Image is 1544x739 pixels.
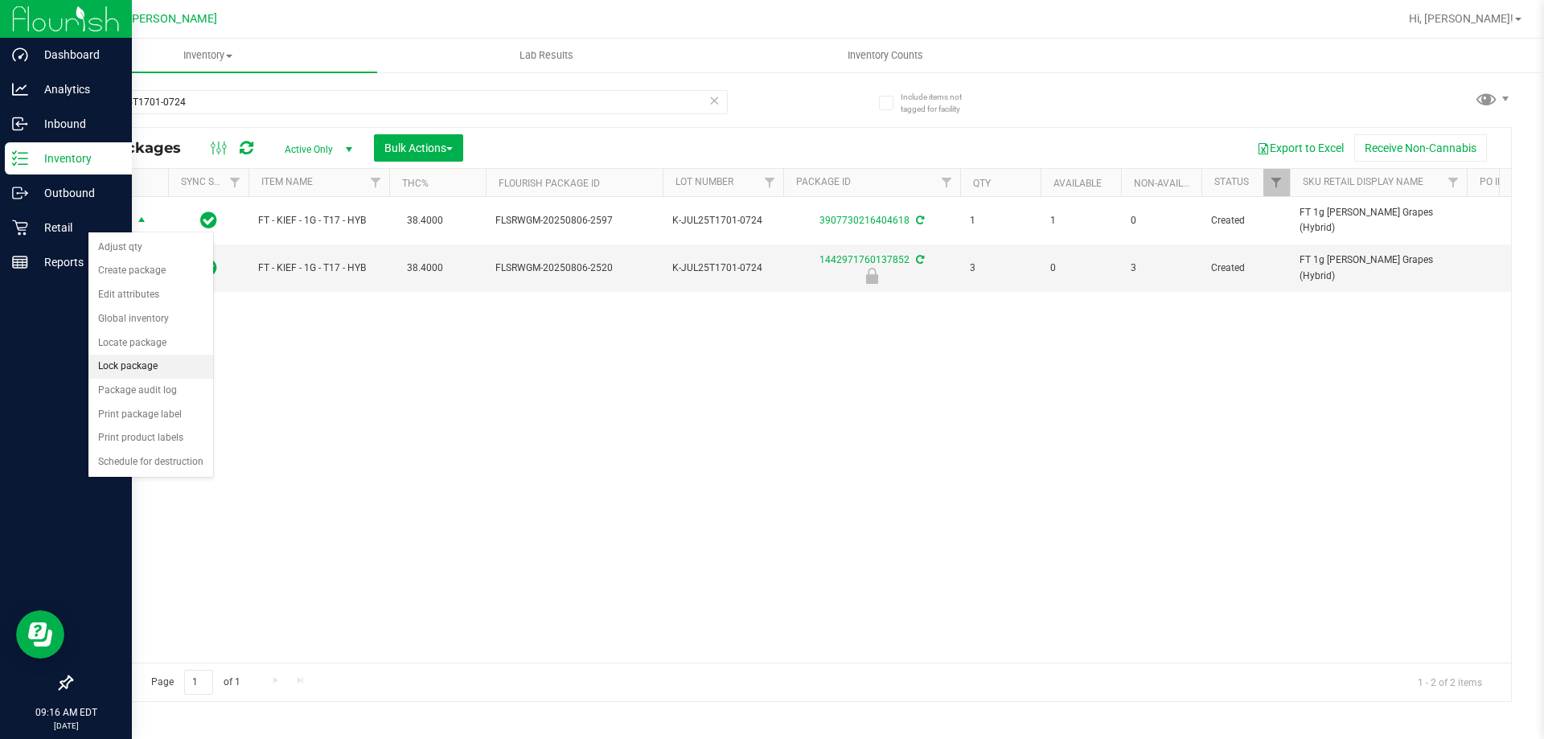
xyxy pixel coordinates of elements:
[495,213,653,228] span: FLSRWGM-20250806-2597
[1480,176,1504,187] a: PO ID
[1354,134,1487,162] button: Receive Non-Cannabis
[826,48,945,63] span: Inventory Counts
[1053,178,1102,189] a: Available
[132,210,152,232] span: select
[1050,213,1111,228] span: 1
[88,379,213,403] li: Package audit log
[970,213,1031,228] span: 1
[12,81,28,97] inline-svg: Analytics
[28,218,125,237] p: Retail
[819,215,910,226] a: 3907730216404618
[88,259,213,283] li: Create package
[1211,213,1280,228] span: Created
[781,268,963,284] div: Newly Received
[1440,169,1467,196] a: Filter
[261,176,313,187] a: Item Name
[1131,261,1192,276] span: 3
[71,90,728,114] input: Search Package ID, Item Name, SKU, Lot or Part Number...
[12,116,28,132] inline-svg: Inbound
[1131,213,1192,228] span: 0
[88,331,213,355] li: Locate package
[1303,176,1423,187] a: Sku Retail Display Name
[672,261,774,276] span: K-JUL25T1701-0724
[12,220,28,236] inline-svg: Retail
[88,426,213,450] li: Print product labels
[914,215,924,226] span: Sync from Compliance System
[88,450,213,474] li: Schedule for destruction
[495,261,653,276] span: FLSRWGM-20250806-2520
[973,178,991,189] a: Qty
[258,213,380,228] span: FT - KIEF - 1G - T17 - HYB
[363,169,389,196] a: Filter
[28,149,125,168] p: Inventory
[672,213,774,228] span: K-JUL25T1701-0724
[934,169,960,196] a: Filter
[112,12,217,26] span: Ft. [PERSON_NAME]
[1134,178,1205,189] a: Non-Available
[88,403,213,427] li: Print package label
[181,176,243,187] a: Sync Status
[399,257,451,280] span: 38.4000
[374,134,463,162] button: Bulk Actions
[39,39,377,72] a: Inventory
[1405,670,1495,694] span: 1 - 2 of 2 items
[12,254,28,270] inline-svg: Reports
[377,39,716,72] a: Lab Results
[1409,12,1513,25] span: Hi, [PERSON_NAME]!
[716,39,1054,72] a: Inventory Counts
[1214,176,1249,187] a: Status
[39,48,377,63] span: Inventory
[402,178,429,189] a: THC%
[28,45,125,64] p: Dashboard
[819,254,910,265] a: 1442971760137852
[184,670,213,695] input: 1
[498,48,595,63] span: Lab Results
[914,254,924,265] span: Sync from Compliance System
[1300,252,1457,283] span: FT 1g [PERSON_NAME] Grapes (Hybrid)
[138,670,253,695] span: Page of 1
[7,705,125,720] p: 09:16 AM EDT
[970,261,1031,276] span: 3
[757,169,783,196] a: Filter
[796,176,851,187] a: Package ID
[28,183,125,203] p: Outbound
[1246,134,1354,162] button: Export to Excel
[1300,205,1457,236] span: FT 1g [PERSON_NAME] Grapes (Hybrid)
[1263,169,1290,196] a: Filter
[16,610,64,659] iframe: Resource center
[399,209,451,232] span: 38.4000
[1211,261,1280,276] span: Created
[88,283,213,307] li: Edit attributes
[88,307,213,331] li: Global inventory
[675,176,733,187] a: Lot Number
[12,150,28,166] inline-svg: Inventory
[28,80,125,99] p: Analytics
[499,178,600,189] a: Flourish Package ID
[84,139,197,157] span: All Packages
[7,720,125,732] p: [DATE]
[28,252,125,272] p: Reports
[1050,261,1111,276] span: 0
[258,261,380,276] span: FT - KIEF - 1G - T17 - HYB
[12,47,28,63] inline-svg: Dashboard
[88,236,213,260] li: Adjust qty
[222,169,248,196] a: Filter
[12,185,28,201] inline-svg: Outbound
[708,90,720,111] span: Clear
[901,91,981,115] span: Include items not tagged for facility
[28,114,125,133] p: Inbound
[200,209,217,232] span: In Sync
[384,142,453,154] span: Bulk Actions
[88,355,213,379] li: Lock package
